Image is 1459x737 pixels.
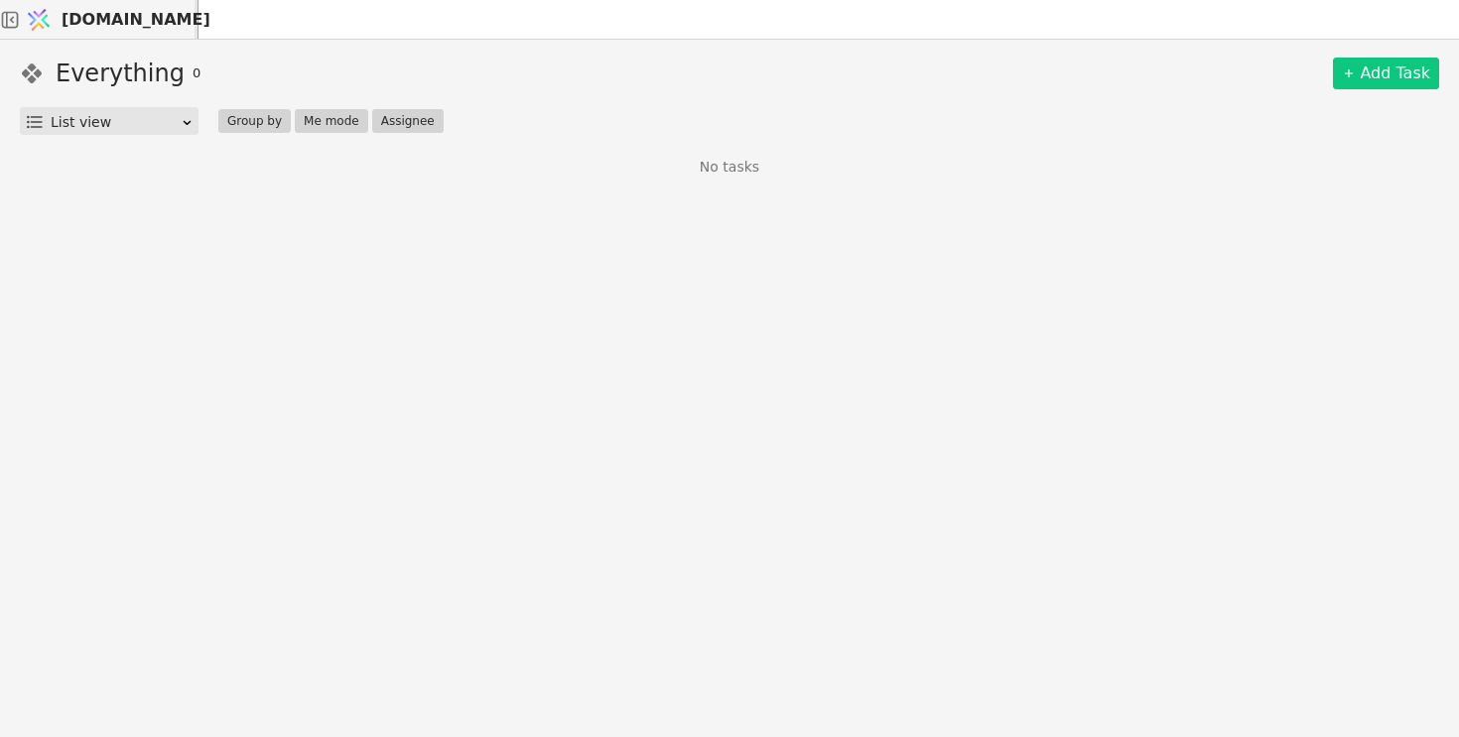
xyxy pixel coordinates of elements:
div: List view [51,108,181,136]
button: Group by [218,109,291,133]
span: 0 [193,63,200,83]
button: Assignee [372,109,444,133]
a: [DOMAIN_NAME] [20,1,199,39]
img: Logo [24,1,54,39]
button: Me mode [295,109,368,133]
h1: Everything [56,56,185,91]
span: [DOMAIN_NAME] [62,8,210,32]
p: No tasks [700,157,759,178]
a: Add Task [1333,58,1439,89]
